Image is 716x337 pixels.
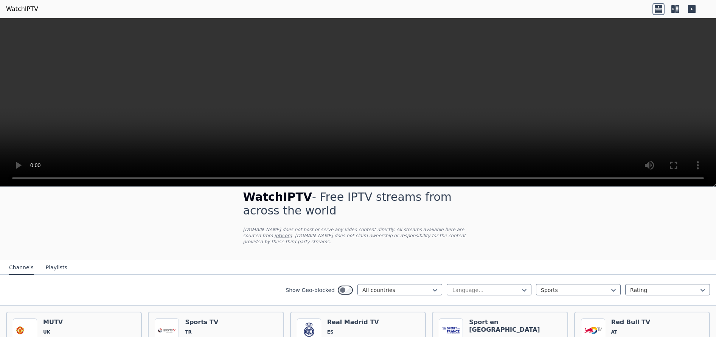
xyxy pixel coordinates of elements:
[185,318,218,326] h6: Sports TV
[9,261,34,275] button: Channels
[46,261,67,275] button: Playlists
[327,329,334,335] span: ES
[243,190,473,217] h1: - Free IPTV streams from across the world
[243,227,473,245] p: [DOMAIN_NAME] does not host or serve any video content directly. All streams available here are s...
[611,329,618,335] span: AT
[327,318,379,326] h6: Real Madrid TV
[6,5,38,14] a: WatchIPTV
[611,318,651,326] h6: Red Bull TV
[275,233,292,238] a: iptv-org
[43,329,50,335] span: UK
[185,329,191,335] span: TR
[243,190,312,203] span: WatchIPTV
[469,318,561,334] h6: Sport en [GEOGRAPHIC_DATA]
[43,318,76,326] h6: MUTV
[286,286,335,294] label: Show Geo-blocked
